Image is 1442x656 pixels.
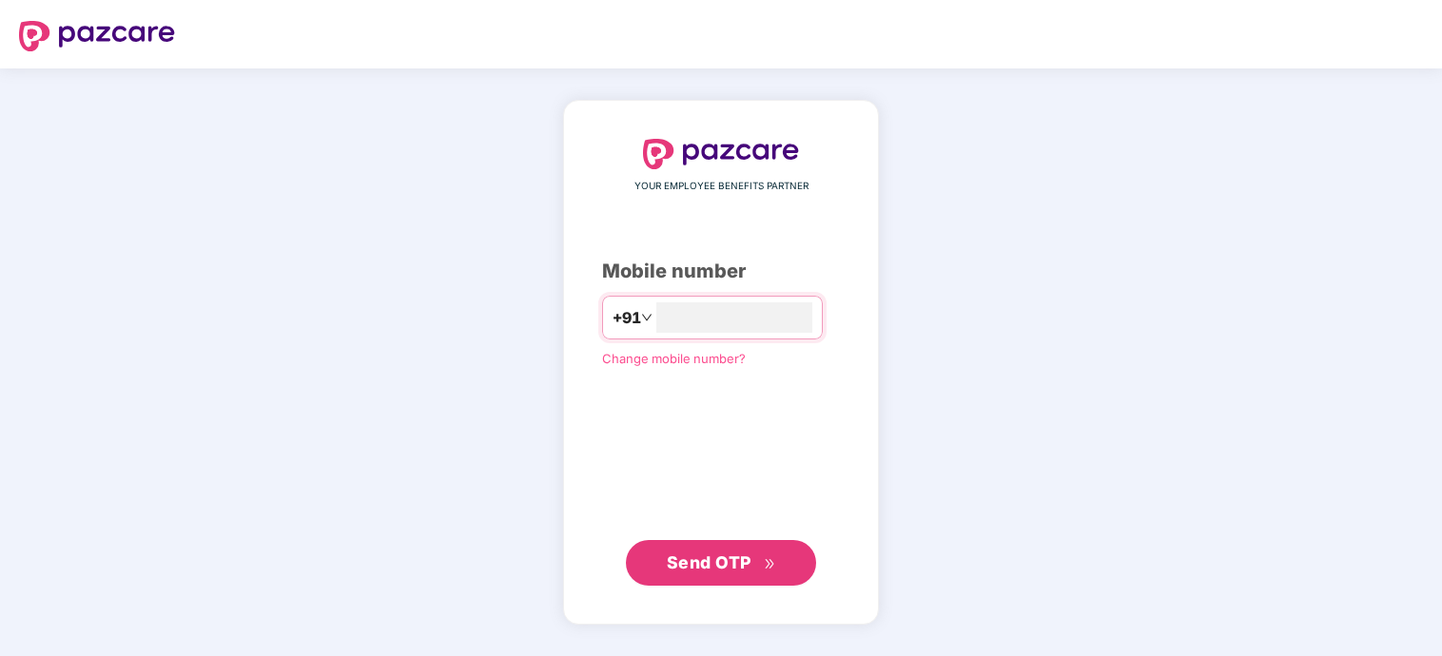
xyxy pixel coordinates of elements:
[634,179,809,194] span: YOUR EMPLOYEE BENEFITS PARTNER
[764,558,776,570] span: double-right
[626,540,816,586] button: Send OTPdouble-right
[602,257,840,286] div: Mobile number
[641,312,653,323] span: down
[613,306,641,330] span: +91
[643,139,799,169] img: logo
[667,552,751,572] span: Send OTP
[602,351,746,366] a: Change mobile number?
[19,21,175,51] img: logo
